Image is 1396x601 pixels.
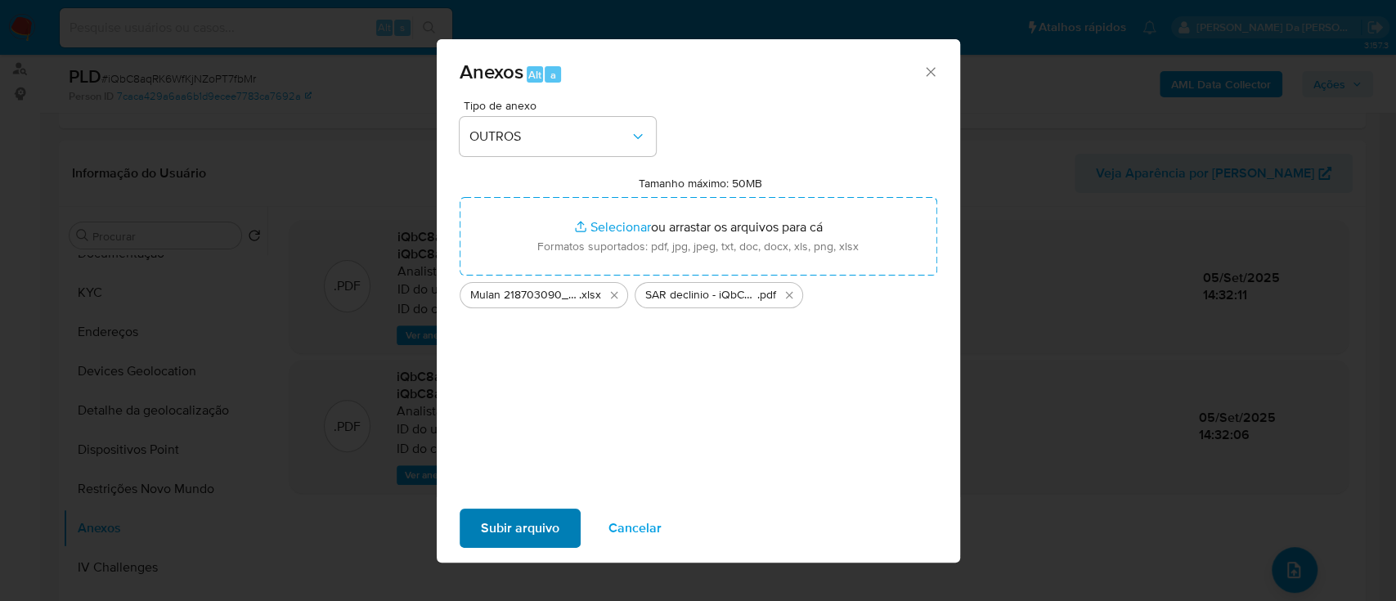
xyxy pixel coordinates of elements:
[464,100,660,111] span: Tipo de anexo
[579,287,601,303] span: .xlsx
[469,128,630,145] span: OUTROS
[639,176,762,191] label: Tamanho máximo: 50MB
[460,276,937,308] ul: Arquivos selecionados
[528,67,541,83] span: Alt
[608,510,662,546] span: Cancelar
[587,509,683,548] button: Cancelar
[757,287,776,303] span: .pdf
[460,117,656,156] button: OUTROS
[460,57,523,86] span: Anexos
[550,67,556,83] span: a
[645,287,757,303] span: SAR declinio - iQbC8aqRK6WfKjNZoPT7fbMr - CPF 44689051828 - [PERSON_NAME] DA [PERSON_NAME]
[460,509,581,548] button: Subir arquivo
[604,285,624,305] button: Excluir Mulan 218703090_2025_09_04_05_49_53.xlsx
[922,64,937,78] button: Fechar
[481,510,559,546] span: Subir arquivo
[470,287,579,303] span: Mulan 218703090_2025_09_04_05_49_53
[779,285,799,305] button: Excluir SAR declinio - iQbC8aqRK6WfKjNZoPT7fbMr - CPF 44689051828 - BRUNO OLIVEIRA DA SILVA.pdf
